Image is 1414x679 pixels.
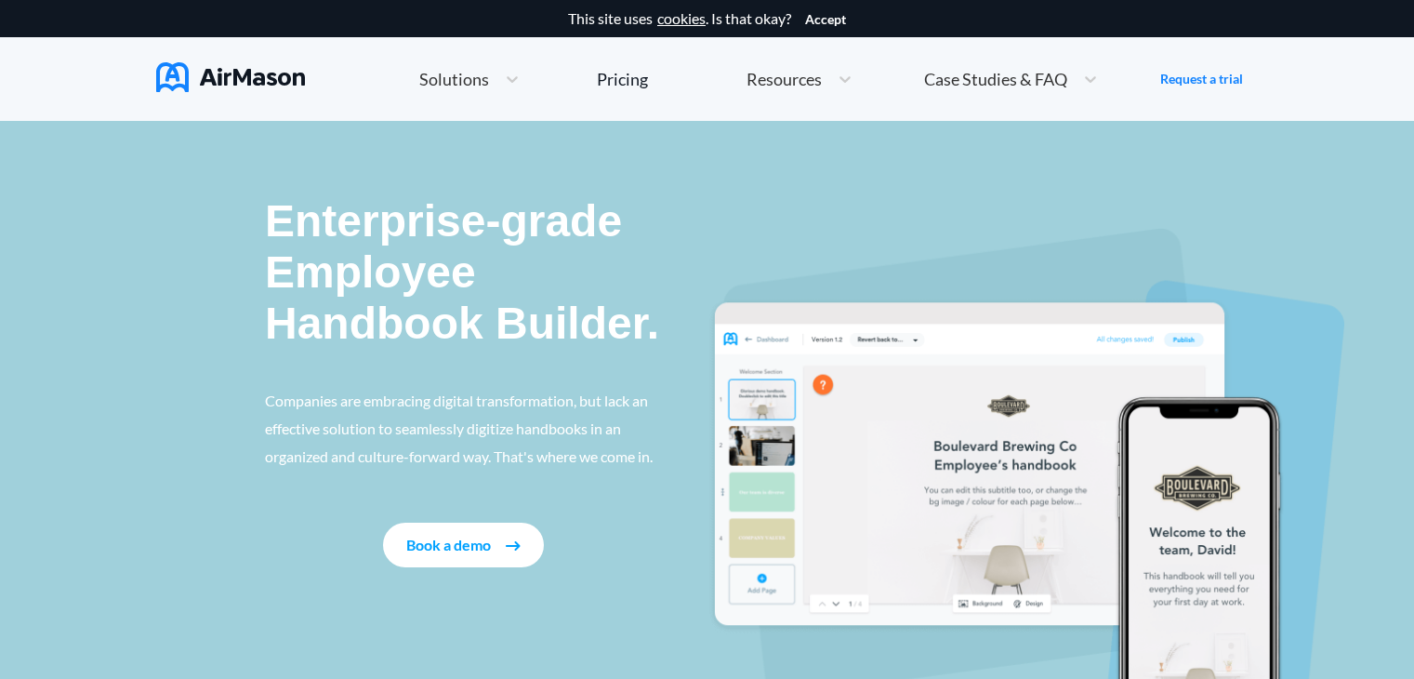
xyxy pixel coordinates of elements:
[1160,70,1243,88] a: Request a trial
[156,62,305,92] img: AirMason Logo
[419,71,489,87] span: Solutions
[383,523,544,567] button: Book a demo
[265,195,663,350] p: Enterprise-grade Employee Handbook Builder.
[597,71,648,87] div: Pricing
[265,387,663,471] p: Companies are embracing digital transformation, but lack an effective solution to seamlessly digi...
[657,10,706,27] a: cookies
[747,71,822,87] span: Resources
[924,71,1067,87] span: Case Studies & FAQ
[597,62,648,96] a: Pricing
[805,12,846,27] button: Accept cookies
